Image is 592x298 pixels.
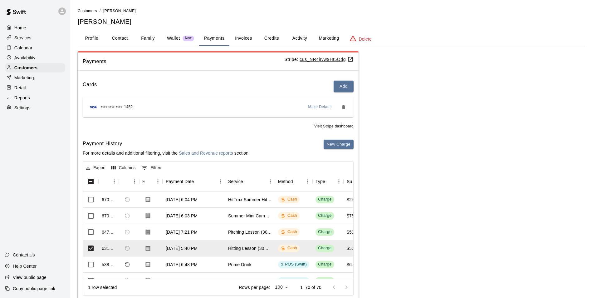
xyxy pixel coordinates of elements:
p: Settings [14,105,31,111]
a: Calendar [5,43,65,52]
div: 538439 [102,261,116,268]
div: 1 row selected [88,284,117,291]
button: Export [84,163,107,173]
div: Jun 13, 2025, 7:21 PM [166,229,198,235]
button: Sort [243,177,252,186]
div: Subtotal [347,173,357,190]
a: Stripe dashboard [323,124,354,128]
li: / [100,7,101,14]
span: 1452 [124,104,133,110]
button: Menu [216,177,225,186]
button: Invoices [229,31,257,46]
button: Download Receipt [142,226,154,238]
button: Sort [325,177,334,186]
button: Show filters [140,163,164,173]
div: Apr 10, 2025, 6:48 PM [166,261,198,268]
button: Select columns [110,163,137,173]
div: Marketing [5,73,65,82]
div: Charge [318,245,332,251]
a: Retail [5,83,65,92]
div: Payment Date [163,173,225,190]
div: $6.00 [347,261,358,268]
a: Settings [5,103,65,112]
button: Payments [199,31,229,46]
a: Sales and Revenue reports [179,151,233,156]
span: Visit [314,123,354,130]
p: 1–70 of 70 [300,284,321,291]
button: Sort [144,177,153,186]
p: Availability [14,55,36,61]
span: Payments [83,57,284,66]
h6: Payment History [83,140,250,148]
div: Charge [318,196,332,202]
button: Activity [286,31,314,46]
div: $50.00 [347,245,360,251]
button: Sort [122,177,131,186]
a: Reports [5,93,65,102]
div: Receipt [139,173,163,190]
p: Marketing [14,75,34,81]
button: Sort [293,177,302,186]
div: Hitting Lesson (30 Minutes) [228,245,272,251]
div: Cash [281,196,297,202]
p: Contact Us [13,252,35,258]
p: Help Center [13,263,37,269]
p: Copy public page link [13,286,55,292]
div: $50.00 [347,229,360,235]
a: Customers [78,8,97,13]
div: HitTrax Summer Hitting Session (June 25th) [228,196,272,203]
a: Customers [5,63,65,72]
p: View public page [13,274,46,281]
button: New Charge [324,140,354,149]
div: POS (Swift) [281,261,307,267]
div: Prime Drink [228,261,252,268]
div: Pitching Lesson (30 Minutes) [228,229,272,235]
div: Cash [281,245,297,251]
p: Wallet [167,35,180,42]
button: Menu [110,177,119,186]
div: 631267 [102,245,116,251]
p: Retail [14,85,26,91]
div: 670056 [102,213,116,219]
div: POS (Swift) [281,278,307,284]
div: Charge [318,278,332,284]
div: Summer Mini Camp (June 24th and 26th) [228,213,272,219]
a: cus_NR4jIvw9Ht5Odg [300,57,354,62]
div: Services [5,33,65,42]
div: 670060 [102,196,116,203]
p: Home [14,25,26,31]
div: Jun 26, 2025, 6:04 PM [166,196,198,203]
div: Id [99,173,119,190]
div: $75.00 [347,213,360,219]
span: [PERSON_NAME] [103,9,136,13]
div: $75.00 [347,278,360,284]
span: New [183,36,194,40]
div: Refund [119,173,139,190]
div: Home [5,23,65,32]
button: Make Default [306,102,335,112]
span: Make Default [308,104,332,110]
p: Stripe: [284,56,354,63]
div: Charge [318,261,332,267]
button: Download Receipt [142,210,154,221]
nav: breadcrumb [78,7,585,14]
a: Availability [5,53,65,62]
div: Cage Rental [228,278,253,284]
div: 538435 [102,278,116,284]
button: Family [134,31,162,46]
p: Calendar [14,45,32,51]
img: Credit card brand logo [88,104,99,110]
div: Service [225,173,275,190]
p: Rows per page: [239,284,270,291]
h5: [PERSON_NAME] [78,17,585,26]
p: Customers [14,65,37,71]
button: Sort [194,177,203,186]
button: Menu [130,177,139,186]
p: Services [14,35,32,41]
div: Method [278,173,293,190]
span: Refund payment [122,194,133,205]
